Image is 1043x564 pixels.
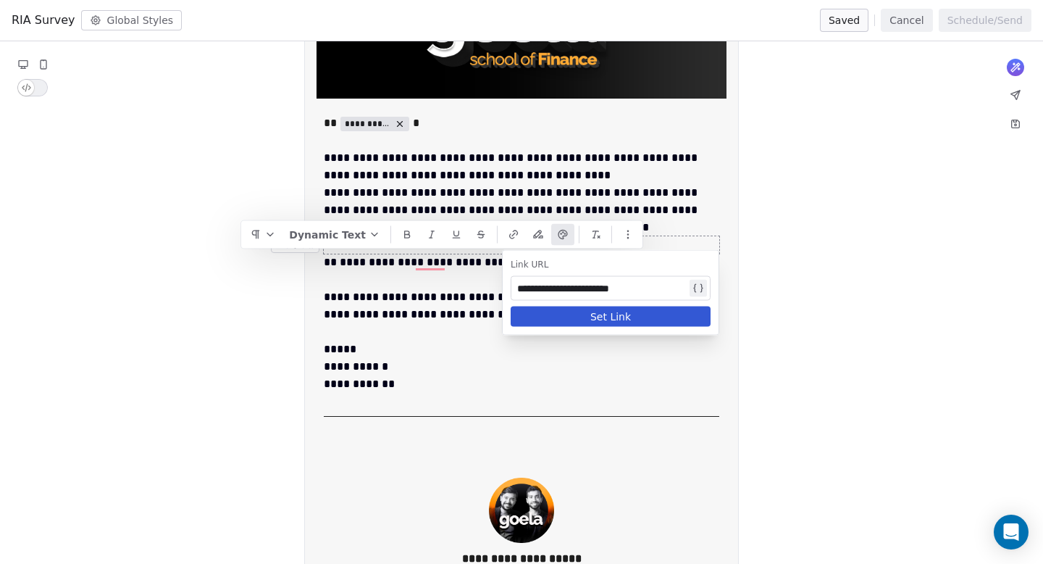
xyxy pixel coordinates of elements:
[12,12,75,29] span: RIA Survey
[881,9,932,32] button: Cancel
[939,9,1031,32] button: Schedule/Send
[283,224,386,246] button: Dynamic Text
[511,307,711,327] button: Set Link
[511,259,711,270] div: Link URL
[81,10,183,30] button: Global Styles
[820,9,868,32] button: Saved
